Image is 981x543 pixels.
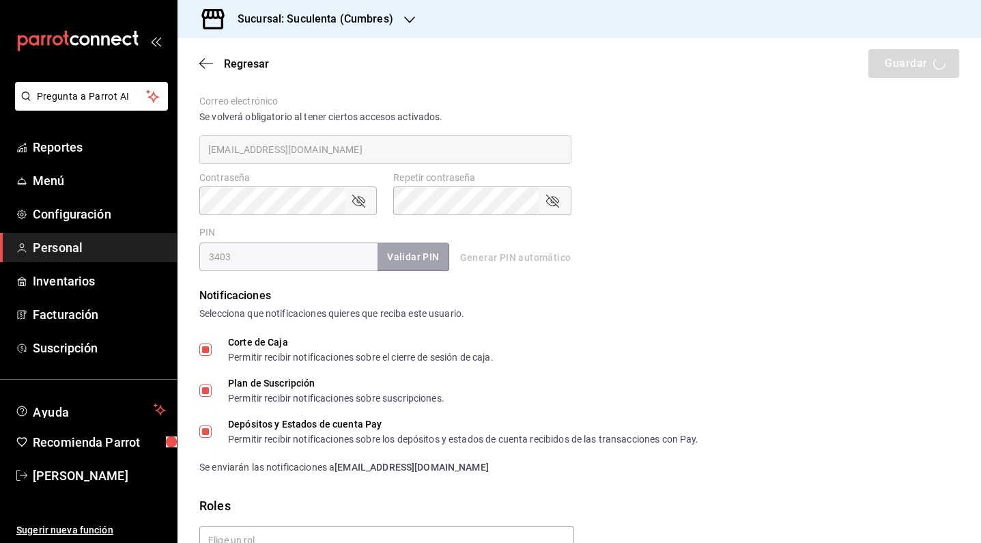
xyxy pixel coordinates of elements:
span: Sugerir nueva función [16,523,166,538]
div: Plan de Suscripción [228,378,444,388]
div: Notificaciones [199,288,959,304]
span: Pregunta a Parrot AI [37,89,147,104]
span: Personal [33,238,166,257]
div: Corte de Caja [228,337,494,347]
div: Permitir recibir notificaciones sobre suscripciones. [228,393,444,403]
strong: [EMAIL_ADDRESS][DOMAIN_NAME] [335,462,489,473]
div: Permitir recibir notificaciones sobre los depósitos y estados de cuenta recibidos de las transacc... [228,434,699,444]
input: 3 a 6 dígitos [199,242,378,271]
div: Depósitos y Estados de cuenta Pay [228,419,699,429]
a: Pregunta a Parrot AI [10,99,168,113]
span: Reportes [33,138,166,156]
div: Se volverá obligatorio al tener ciertos accesos activados. [199,110,571,124]
span: Ayuda [33,402,148,418]
label: Contraseña [199,173,377,182]
div: Selecciona que notificaciones quieres que reciba este usuario. [199,307,959,321]
span: Suscripción [33,339,166,357]
div: Se enviarán las notificaciones a [199,460,959,475]
button: Pregunta a Parrot AI [15,82,168,111]
label: Correo electrónico [199,96,571,106]
span: Menú [33,171,166,190]
div: Permitir recibir notificaciones sobre el cierre de sesión de caja. [228,352,494,362]
button: open_drawer_menu [150,36,161,46]
div: Roles [199,497,959,515]
span: Inventarios [33,272,166,290]
span: Recomienda Parrot [33,433,166,451]
span: Regresar [224,57,269,70]
label: PIN [199,227,215,237]
label: Repetir contraseña [393,173,571,182]
span: Configuración [33,205,166,223]
span: Facturación [33,305,166,324]
h3: Sucursal: Suculenta (Cumbres) [227,11,393,27]
span: [PERSON_NAME] [33,467,166,485]
button: Regresar [199,57,269,70]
